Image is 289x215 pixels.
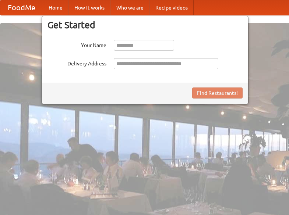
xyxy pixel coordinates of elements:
[110,0,149,15] a: Who we are
[68,0,110,15] a: How it works
[47,58,106,67] label: Delivery Address
[47,40,106,49] label: Your Name
[43,0,68,15] a: Home
[149,0,194,15] a: Recipe videos
[47,19,243,31] h3: Get Started
[192,87,243,98] button: Find Restaurants!
[0,0,43,15] a: FoodMe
